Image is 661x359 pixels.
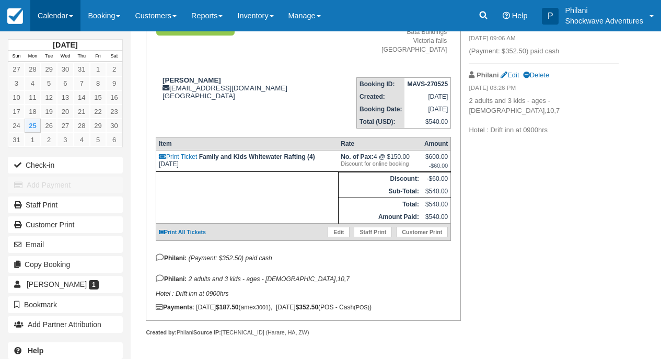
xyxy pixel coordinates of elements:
td: 4 @ $150.00 [338,150,422,172]
th: Booking Date: [357,103,405,115]
th: Wed [57,51,73,62]
a: 18 [25,105,41,119]
em: (Payment: $352.50) paid cash [189,254,272,262]
a: 6 [106,133,122,147]
th: Fri [90,51,106,62]
a: 23 [106,105,122,119]
th: Total: [338,198,422,211]
a: 22 [90,105,106,119]
a: Delete [523,71,549,79]
a: 14 [74,90,90,105]
a: 10 [8,90,25,105]
a: 29 [90,119,106,133]
b: Help [28,346,43,355]
td: $540.00 [422,185,451,198]
a: 11 [25,90,41,105]
button: Email [8,236,123,253]
address: Office No. 6 Bata Buildings Victoria falls [GEOGRAPHIC_DATA] [321,19,447,55]
div: : [DATE] (amex ), [DATE] (POS - Cash ) [156,304,451,311]
a: 8 [90,76,106,90]
a: Customer Print [396,227,448,237]
td: -$60.00 [422,172,451,186]
strong: [DATE] [53,41,77,49]
a: Edit [501,71,519,79]
a: 30 [57,62,73,76]
strong: Philani: [156,275,187,283]
a: 21 [74,105,90,119]
div: Philani [TECHNICAL_ID] (Harare, HA, ZW) [146,329,460,337]
a: 3 [8,76,25,90]
a: [PERSON_NAME] 1 [8,276,123,293]
i: Help [503,12,510,19]
a: Help [8,342,123,359]
button: Copy Booking [8,256,123,273]
a: 31 [8,133,25,147]
th: Amount Paid: [338,211,422,224]
td: $540.00 [422,211,451,224]
strong: Philani: [156,254,187,262]
strong: Philani [477,71,498,79]
a: 1 [25,133,41,147]
th: Item [156,137,338,150]
strong: $352.50 [296,304,318,311]
a: 7 [74,76,90,90]
td: [DATE] [404,90,450,103]
a: 27 [57,119,73,133]
strong: No. of Pax [341,153,374,160]
em: -$60.00 [424,163,448,169]
em: [DATE] 09:06 AM [469,34,618,45]
a: 1 [90,62,106,76]
a: 28 [74,119,90,133]
th: Amount [422,137,451,150]
strong: Payments [156,304,193,311]
th: Tue [41,51,57,62]
th: Rate [338,137,422,150]
a: 4 [74,133,90,147]
strong: Created by: [146,329,177,335]
a: Edit [328,227,350,237]
a: 15 [90,90,106,105]
th: Sub-Total: [338,185,422,198]
td: $540.00 [422,198,451,211]
th: Mon [25,51,41,62]
td: [DATE] [156,150,338,172]
a: 16 [106,90,122,105]
a: 2 [41,133,57,147]
div: $600.00 [424,153,448,169]
a: Customer Print [8,216,123,233]
a: 26 [41,119,57,133]
button: Add Payment [8,177,123,193]
strong: $187.50 [216,304,238,311]
button: Add Partner Attribution [8,316,123,333]
a: 13 [57,90,73,105]
td: [DATE] [404,103,450,115]
a: 25 [25,119,41,133]
th: Booking ID: [357,78,405,91]
em: [DATE] 03:26 PM [469,84,618,95]
em: 2 adults and 3 kids - ages - [DEMOGRAPHIC_DATA],10,7 Hotel : Drift inn at 0900hrs [156,275,350,297]
a: 27 [8,62,25,76]
th: Discount: [338,172,422,186]
a: Print All Tickets [159,229,206,235]
a: 29 [41,62,57,76]
a: 12 [41,90,57,105]
button: Bookmark [8,296,123,313]
a: Print Ticket [159,153,197,160]
a: 5 [90,133,106,147]
small: (POS) [354,304,369,310]
a: 30 [106,119,122,133]
p: Philani [565,5,643,16]
span: 1 [89,280,99,289]
span: Help [512,11,528,20]
th: Sat [106,51,122,62]
button: Check-in [8,157,123,173]
a: 24 [8,119,25,133]
p: 2 adults and 3 kids - ages - [DEMOGRAPHIC_DATA],10,7 Hotel : Drift inn at 0900hrs [469,96,618,135]
div: [EMAIL_ADDRESS][DOMAIN_NAME] [GEOGRAPHIC_DATA] [156,76,317,100]
p: Shockwave Adventures [565,16,643,26]
a: 28 [25,62,41,76]
a: Staff Print [8,196,123,213]
a: 4 [25,76,41,90]
span: [PERSON_NAME] [27,280,87,288]
strong: [PERSON_NAME] [163,76,221,84]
